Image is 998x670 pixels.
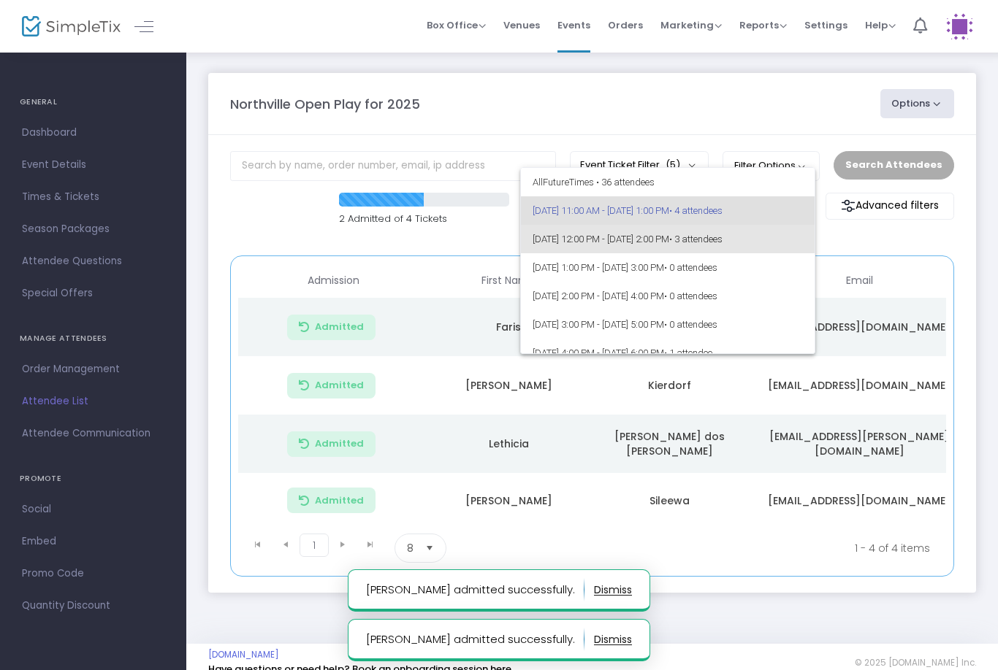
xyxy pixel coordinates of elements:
button: dismiss [594,628,632,651]
span: [DATE] 1:00 PM - [DATE] 3:00 PM [533,253,804,282]
span: [DATE] 11:00 AM - [DATE] 1:00 PM [533,196,804,225]
span: [DATE] 4:00 PM - [DATE] 6:00 PM [533,339,804,367]
span: • 4 attendees [669,205,723,216]
p: [PERSON_NAME] admitted successfully. [366,578,584,601]
span: All Future Times • 36 attendees [533,168,804,196]
span: [DATE] 3:00 PM - [DATE] 5:00 PM [533,310,804,339]
span: • 1 attendee [664,347,712,358]
span: • 3 attendees [669,234,723,244]
span: • 0 attendees [664,262,717,273]
button: dismiss [594,578,632,601]
span: • 0 attendees [664,319,717,330]
span: [DATE] 2:00 PM - [DATE] 4:00 PM [533,282,804,310]
span: [DATE] 12:00 PM - [DATE] 2:00 PM [533,225,804,253]
span: • 0 attendees [664,290,717,301]
p: [PERSON_NAME] admitted successfully. [366,628,584,651]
